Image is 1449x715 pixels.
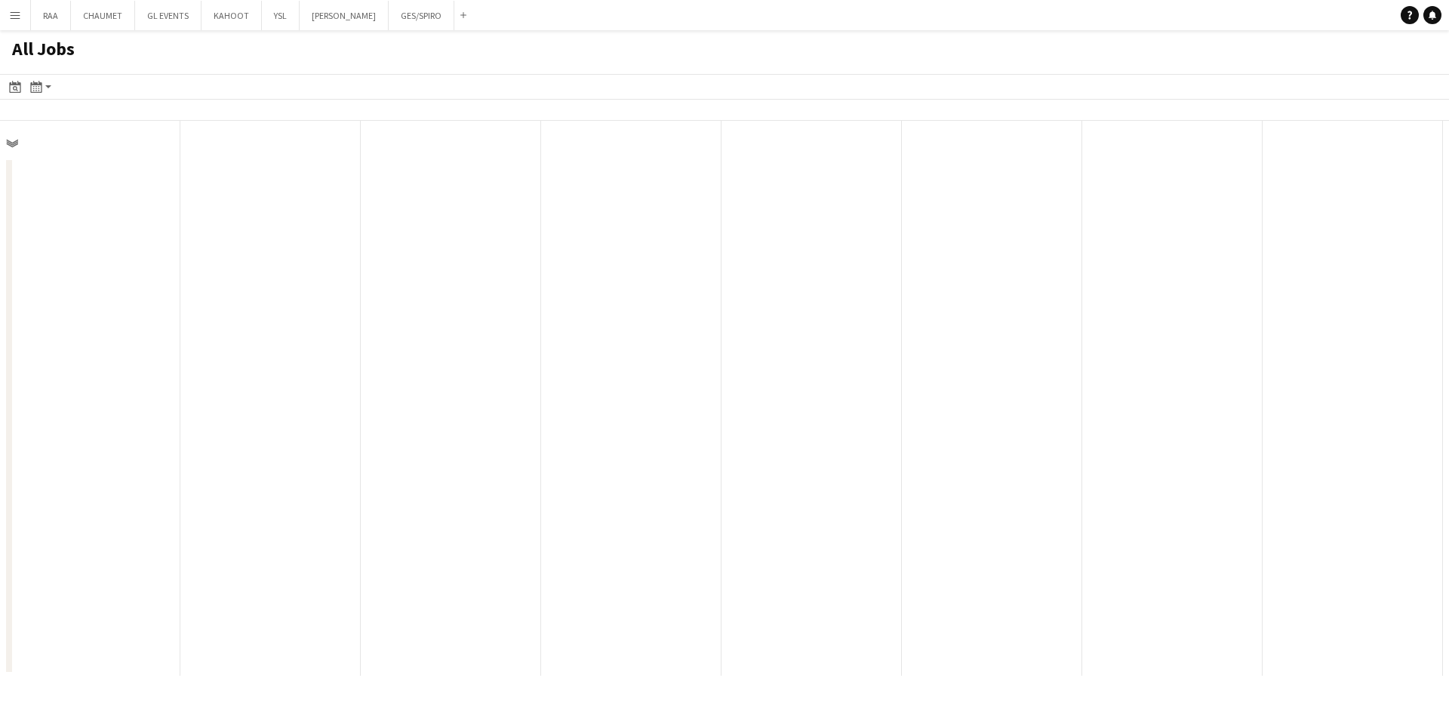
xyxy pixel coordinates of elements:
button: GL EVENTS [135,1,202,30]
button: GES/SPIRO [389,1,454,30]
button: YSL [262,1,300,30]
button: [PERSON_NAME] [300,1,389,30]
button: RAA [31,1,71,30]
button: KAHOOT [202,1,262,30]
button: CHAUMET [71,1,135,30]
